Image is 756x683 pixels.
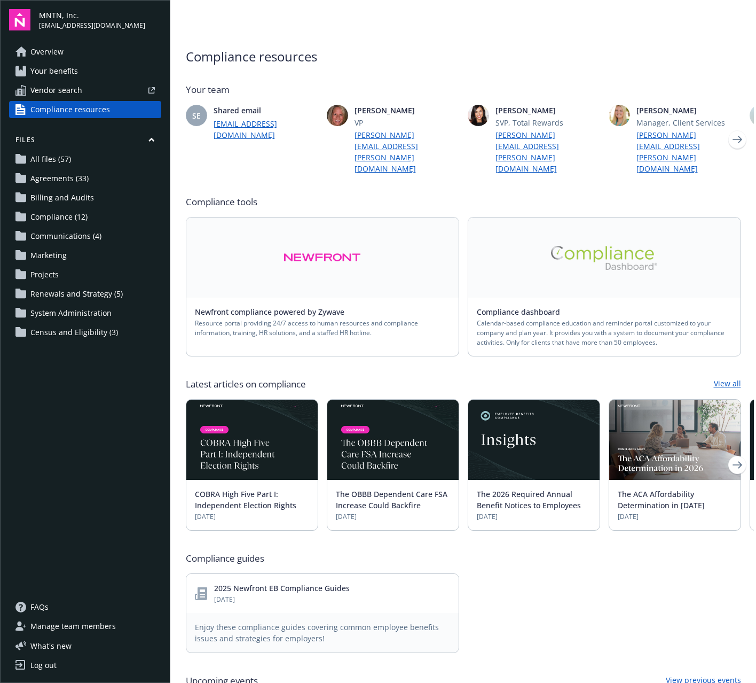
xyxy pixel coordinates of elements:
span: MNTN, Inc. [39,10,145,21]
a: Alt [468,218,741,298]
span: Overview [30,43,64,60]
span: All files (57) [30,151,71,168]
a: COBRA High Five Part I: Independent Election Rights [195,489,296,510]
img: photo [468,105,489,126]
a: Overview [9,43,161,60]
a: Census and Eligibility (3) [9,324,161,341]
span: Billing and Audits [30,189,94,206]
span: Resource portal providing 24/7 access to human resources and compliance information, training, HR... [195,319,450,338]
span: [DATE] [214,595,350,604]
img: BLOG+Card Image - Compliance - ACA Affordability 2026 07-18-25.jpg [609,400,741,480]
span: VP [355,117,459,128]
span: Communications (4) [30,228,101,245]
a: Billing and Audits [9,189,161,206]
span: Compliance resources [186,47,741,66]
a: Newfront compliance powered by Zywave [195,307,353,317]
span: Renewals and Strategy (5) [30,285,123,302]
a: Compliance (12) [9,208,161,226]
a: [EMAIL_ADDRESS][DOMAIN_NAME] [214,118,318,141]
span: [DATE] [195,512,309,522]
a: Next [729,131,746,148]
a: Manage team members [9,618,161,635]
span: SE [192,110,201,121]
a: [PERSON_NAME][EMAIL_ADDRESS][PERSON_NAME][DOMAIN_NAME] [355,129,459,174]
span: Compliance tools [186,196,741,208]
span: [DATE] [336,512,450,522]
button: What's new [9,640,89,651]
span: FAQs [30,599,49,616]
span: Census and Eligibility (3) [30,324,118,341]
img: BLOG-Card Image - Compliance - COBRA High Five Pt 1 07-18-25.jpg [186,400,318,480]
a: The ACA Affordability Determination in [DATE] [618,489,705,510]
span: [DATE] [477,512,591,522]
span: SVP, Total Rewards [495,117,600,128]
button: Files [9,135,161,149]
img: navigator-logo.svg [9,9,30,30]
a: All files (57) [9,151,161,168]
a: View all [714,378,741,391]
span: [PERSON_NAME] [355,105,459,116]
span: What ' s new [30,640,72,651]
a: [PERSON_NAME][EMAIL_ADDRESS][PERSON_NAME][DOMAIN_NAME] [636,129,741,174]
a: Marketing [9,247,161,264]
a: Next [729,456,746,474]
span: Agreements (33) [30,170,89,187]
img: photo [327,105,348,126]
span: Compliance guides [186,552,264,565]
span: Shared email [214,105,318,116]
a: 2025 Newfront EB Compliance Guides [214,583,350,593]
a: Compliance dashboard [477,307,569,317]
span: Projects [30,266,59,283]
a: Agreements (33) [9,170,161,187]
span: Marketing [30,247,67,264]
img: Alt [551,246,658,270]
img: Alt [283,245,361,270]
span: Vendor search [30,82,82,99]
a: System Administration [9,305,161,322]
a: The 2026 Required Annual Benefit Notices to Employees [477,489,581,510]
a: Compliance resources [9,101,161,118]
a: The OBBB Dependent Care FSA Increase Could Backfire [336,489,447,510]
a: Communications (4) [9,228,161,245]
span: Manage team members [30,618,116,635]
span: [PERSON_NAME] [495,105,600,116]
a: Renewals and Strategy (5) [9,285,161,302]
span: Compliance (12) [30,208,88,226]
a: Alt [186,218,459,298]
span: Calendar-based compliance education and reminder portal customized to your company and plan year.... [477,319,732,347]
img: Card Image - EB Compliance Insights.png [468,400,600,480]
a: Projects [9,266,161,283]
img: BLOG-Card Image - Compliance - OBBB Dep Care FSA - 08-01-25.jpg [327,400,459,480]
a: FAQs [9,599,161,616]
span: [PERSON_NAME] [636,105,741,116]
a: Your benefits [9,63,161,80]
a: [PERSON_NAME][EMAIL_ADDRESS][PERSON_NAME][DOMAIN_NAME] [495,129,600,174]
img: photo [609,105,630,126]
span: Compliance resources [30,101,110,118]
span: Manager, Client Services [636,117,741,128]
span: [EMAIL_ADDRESS][DOMAIN_NAME] [39,21,145,30]
span: System Administration [30,305,112,322]
span: Your benefits [30,63,78,80]
span: [DATE] [618,512,732,522]
span: Enjoy these compliance guides covering common employee benefits issues and strategies for employers! [195,622,450,644]
div: Log out [30,657,57,674]
button: MNTN, Inc.[EMAIL_ADDRESS][DOMAIN_NAME] [39,9,161,30]
span: Your team [186,83,741,96]
span: Latest articles on compliance [186,378,306,391]
a: Vendor search [9,82,161,99]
